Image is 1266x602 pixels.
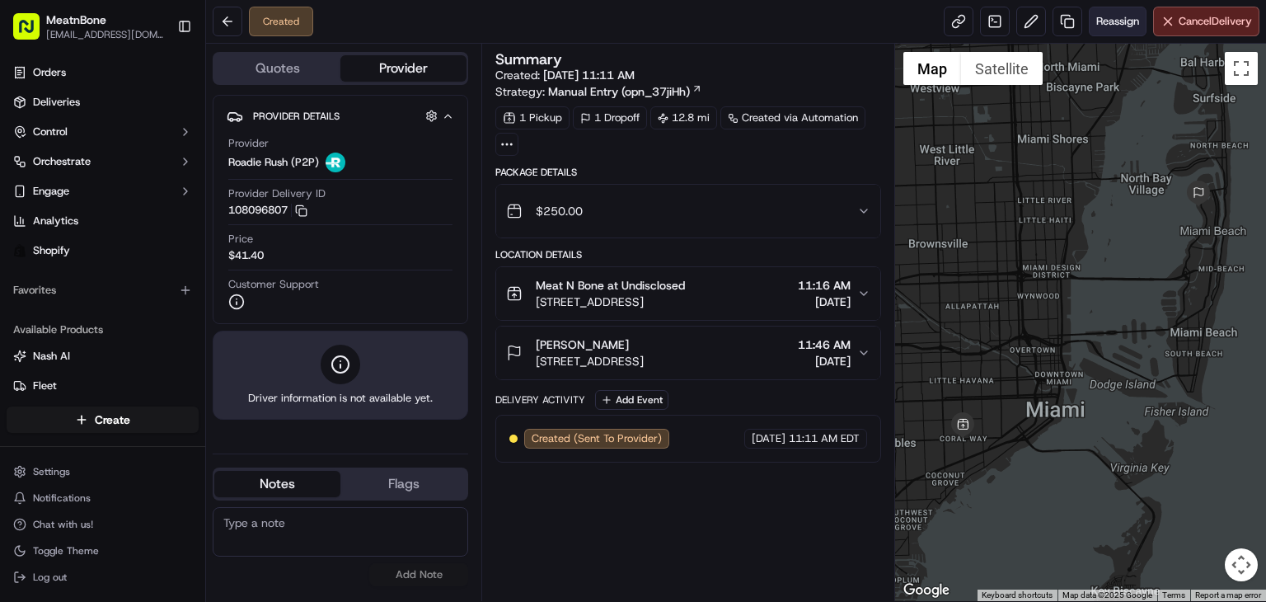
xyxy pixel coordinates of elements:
span: Created (Sent To Provider) [532,431,662,446]
p: Welcome 👋 [16,65,300,92]
button: Orchestrate [7,148,199,175]
button: Show street map [903,52,961,85]
img: 8571987876998_91fb9ceb93ad5c398215_72.jpg [35,157,64,186]
span: [DATE] 11:11 AM [543,68,635,82]
a: 💻API Documentation [133,361,271,391]
span: [DATE] [188,299,222,313]
div: Available Products [7,317,199,343]
button: $250.00 [496,185,880,238]
span: Chat with us! [33,518,93,531]
span: Shopify [33,243,70,258]
span: Analytics [33,214,78,228]
div: Favorites [7,277,199,303]
button: Reassign [1089,7,1146,36]
span: Customer Support [228,277,319,292]
span: Orders [33,65,66,80]
img: Wisdom Oko [16,239,43,271]
span: Knowledge Base [33,368,126,384]
button: Keyboard shortcuts [982,590,1053,601]
span: Deliveries [33,95,80,110]
span: Wisdom [PERSON_NAME] [51,299,176,313]
button: Log out [7,566,199,589]
button: Provider Details [227,102,454,129]
button: See all [256,210,300,230]
button: Map camera controls [1225,548,1258,581]
span: [DATE] [752,431,785,446]
span: $41.40 [228,248,264,263]
button: Toggle fullscreen view [1225,52,1258,85]
span: 11:11 AM EDT [789,431,860,446]
button: Engage [7,178,199,205]
span: Created: [495,67,635,83]
button: Notifications [7,487,199,510]
div: Strategy: [495,83,702,100]
span: Fleet [33,379,57,393]
button: MeatnBone [46,12,106,28]
button: Notes [214,471,340,497]
button: Provider [340,55,467,82]
a: Manual Entry (opn_37jiHh) [548,83,702,100]
span: Orchestrate [33,154,91,169]
button: Start new chat [280,162,300,181]
span: • [179,299,185,313]
div: Location Details [495,248,881,261]
button: Meat N Bone at Undisclosed[STREET_ADDRESS]11:16 AM[DATE] [496,267,880,320]
button: [PERSON_NAME][STREET_ADDRESS]11:46 AM[DATE] [496,327,880,379]
div: Delivery Activity [495,393,585,407]
button: Toggle Theme [7,539,199,562]
button: Show satellite imagery [961,52,1043,85]
span: [STREET_ADDRESS] [536,353,644,369]
a: Analytics [7,208,199,234]
span: Meat N Bone at Undisclosed [536,277,685,294]
a: Report a map error [1195,590,1261,600]
div: Past conversations [16,214,110,227]
button: MeatnBone[EMAIL_ADDRESS][DOMAIN_NAME] [7,7,171,46]
img: Nash [16,16,49,49]
span: Wisdom [PERSON_NAME] [51,255,176,268]
img: Google [899,580,954,601]
span: Engage [33,184,69,199]
a: Created via Automation [720,106,865,129]
span: API Documentation [156,368,265,384]
div: Start new chat [74,157,270,173]
button: Nash AI [7,343,199,369]
button: [EMAIL_ADDRESS][DOMAIN_NAME] [46,28,164,41]
button: Settings [7,460,199,483]
div: 1 Pickup [495,106,570,129]
div: 📗 [16,369,30,383]
span: Settings [33,465,70,478]
span: $250.00 [536,203,583,219]
span: Nash AI [33,349,70,364]
a: Orders [7,59,199,86]
a: Powered byPylon [116,407,199,421]
span: Create [95,412,130,428]
a: Fleet [13,379,192,393]
img: 1736555255976-a54dd68f-1ca7-489b-9aae-adbdc363a1c4 [16,157,46,186]
a: Deliveries [7,89,199,115]
a: Shopify [7,238,199,264]
button: Quotes [214,55,340,82]
span: Provider [228,136,269,151]
span: • [179,255,185,268]
button: Control [7,119,199,145]
a: Nash AI [13,349,192,364]
a: Open this area in Google Maps (opens a new window) [899,580,954,601]
span: Toggle Theme [33,544,99,557]
img: roadie-logo-v2.jpg [326,153,345,172]
button: Flags [340,471,467,497]
span: Pylon [164,408,199,421]
span: Map data ©2025 Google [1062,590,1152,600]
div: Package Details [495,166,881,179]
div: 12.8 mi [650,106,717,129]
span: [DATE] [188,255,222,268]
span: 11:46 AM [798,336,851,353]
span: Driver information is not available yet. [248,391,433,406]
span: [DATE] [798,294,851,310]
span: Provider Delivery ID [228,186,326,201]
button: Chat with us! [7,513,199,536]
span: Control [33,125,68,139]
span: Log out [33,571,67,584]
span: [PERSON_NAME] [536,336,629,353]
